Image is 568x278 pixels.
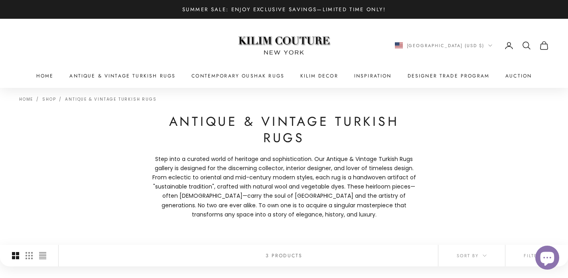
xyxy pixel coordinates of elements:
[191,72,284,80] a: Contemporary Oushak Rugs
[266,252,303,260] p: 3 products
[505,72,532,80] a: Auction
[36,72,54,80] a: Home
[69,72,176,80] a: Antique & Vintage Turkish Rugs
[65,96,156,102] a: Antique & Vintage Turkish Rugs
[19,96,156,101] nav: Breadcrumb
[182,5,386,14] p: Summer Sale: Enjoy Exclusive Savings—Limited Time Only!
[19,72,549,80] nav: Primary navigation
[148,155,420,219] p: Step into a curated world of heritage and sophistication. Our Antique & Vintage Turkish Rugs gall...
[395,41,549,50] nav: Secondary navigation
[533,246,562,272] inbox-online-store-chat: Shopify online store chat
[395,42,403,48] img: United States
[407,42,485,49] span: [GEOGRAPHIC_DATA] (USD $)
[39,245,46,266] button: Switch to compact product images
[19,96,33,102] a: Home
[395,42,493,49] button: Change country or currency
[234,27,334,65] img: Logo of Kilim Couture New York
[354,72,392,80] a: Inspiration
[42,96,56,102] a: Shop
[408,72,490,80] a: Designer Trade Program
[26,245,33,266] button: Switch to smaller product images
[505,245,568,266] button: Filter (2)
[300,72,338,80] summary: Kilim Decor
[12,245,19,266] button: Switch to larger product images
[438,245,505,266] button: Sort by
[148,113,420,147] h1: Antique & Vintage Turkish Rugs
[457,252,487,259] span: Sort by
